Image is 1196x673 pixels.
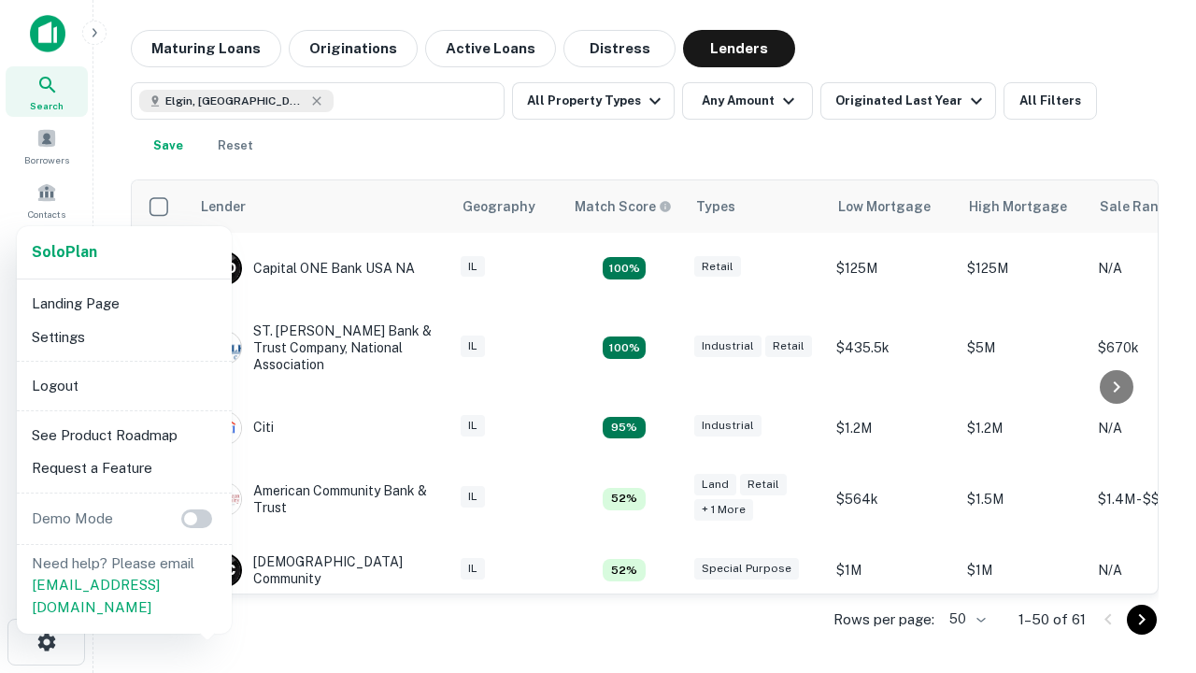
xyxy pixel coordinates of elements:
[1103,523,1196,613] iframe: Chat Widget
[32,552,217,619] p: Need help? Please email
[24,321,224,354] li: Settings
[32,243,97,261] strong: Solo Plan
[24,451,224,485] li: Request a Feature
[24,287,224,321] li: Landing Page
[24,508,121,530] p: Demo Mode
[32,241,97,264] a: SoloPlan
[32,577,160,615] a: [EMAIL_ADDRESS][DOMAIN_NAME]
[24,419,224,452] li: See Product Roadmap
[24,369,224,403] li: Logout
